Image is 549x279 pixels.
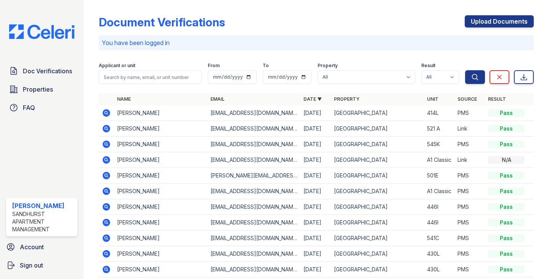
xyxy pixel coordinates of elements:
td: PMS [454,137,485,152]
td: [EMAIL_ADDRESS][DOMAIN_NAME] [207,199,300,215]
span: FAQ [23,103,35,112]
div: Sandhurst Apartment Management [12,210,74,233]
td: PMS [454,105,485,121]
td: [EMAIL_ADDRESS][DOMAIN_NAME] [207,246,300,262]
td: PMS [454,168,485,184]
a: Date ▼ [303,96,322,102]
td: [GEOGRAPHIC_DATA] [331,152,424,168]
td: [DATE] [300,246,331,262]
td: 541C [424,231,454,246]
td: [DATE] [300,152,331,168]
td: [GEOGRAPHIC_DATA] [331,184,424,199]
label: Applicant or unit [99,63,135,69]
span: Account [20,242,44,252]
span: Doc Verifications [23,66,72,76]
td: [PERSON_NAME] [114,184,207,199]
td: PMS [454,262,485,277]
input: Search by name, email, or unit number [99,70,202,84]
a: Source [457,96,477,102]
div: Pass [488,250,525,258]
span: Properties [23,85,53,94]
a: Doc Verifications [6,63,77,79]
td: PMS [454,184,485,199]
td: [GEOGRAPHIC_DATA] [331,168,424,184]
td: [EMAIL_ADDRESS][DOMAIN_NAME] [207,105,300,121]
td: 521 A [424,121,454,137]
td: [PERSON_NAME] [114,121,207,137]
div: Document Verifications [99,15,225,29]
td: [PERSON_NAME] [114,137,207,152]
a: Email [210,96,225,102]
div: Pass [488,140,525,148]
div: Pass [488,187,525,195]
td: [EMAIL_ADDRESS][DOMAIN_NAME] [207,152,300,168]
td: PMS [454,246,485,262]
td: [GEOGRAPHIC_DATA] [331,246,424,262]
button: Sign out [3,258,80,273]
td: [GEOGRAPHIC_DATA] [331,231,424,246]
div: Pass [488,172,525,179]
td: [GEOGRAPHIC_DATA] [331,105,424,121]
label: Property [318,63,338,69]
td: [PERSON_NAME] [114,168,207,184]
td: [PERSON_NAME] [114,105,207,121]
div: Pass [488,266,525,273]
td: [EMAIL_ADDRESS][DOMAIN_NAME] [207,231,300,246]
a: Unit [427,96,438,102]
td: PMS [454,199,485,215]
a: Properties [6,82,77,97]
div: N/A [488,156,525,164]
img: CE_Logo_Blue-a8612792a0a2168367f1c8372b55b34899dd931a85d93a1a3d3e32e68fde9ad4.png [3,24,80,39]
td: [DATE] [300,215,331,231]
td: [GEOGRAPHIC_DATA] [331,199,424,215]
td: [DATE] [300,105,331,121]
span: Sign out [20,261,43,270]
div: [PERSON_NAME] [12,201,74,210]
label: To [263,63,269,69]
td: 414L [424,105,454,121]
td: [PERSON_NAME] [114,215,207,231]
td: [EMAIL_ADDRESS][DOMAIN_NAME] [207,137,300,152]
label: Result [421,63,435,69]
a: Name [117,96,131,102]
td: [DATE] [300,262,331,277]
td: A1 Classic [424,152,454,168]
td: [GEOGRAPHIC_DATA] [331,121,424,137]
a: Upload Documents [465,15,534,27]
td: [EMAIL_ADDRESS][DOMAIN_NAME] [207,184,300,199]
td: 446I [424,199,454,215]
td: PMS [454,231,485,246]
td: [DATE] [300,137,331,152]
td: Link [454,121,485,137]
td: [DATE] [300,168,331,184]
a: Property [334,96,360,102]
td: [GEOGRAPHIC_DATA] [331,215,424,231]
td: 430L [424,246,454,262]
td: [PERSON_NAME][EMAIL_ADDRESS][DOMAIN_NAME] [207,168,300,184]
div: Pass [488,203,525,211]
td: Link [454,152,485,168]
td: [DATE] [300,121,331,137]
label: From [208,63,220,69]
td: 430L [424,262,454,277]
td: [DATE] [300,231,331,246]
a: Account [3,239,80,255]
div: Pass [488,109,525,117]
td: [GEOGRAPHIC_DATA] [331,137,424,152]
td: [DATE] [300,184,331,199]
td: [PERSON_NAME] [114,246,207,262]
td: 545K [424,137,454,152]
td: A1 Classic [424,184,454,199]
td: [EMAIL_ADDRESS][DOMAIN_NAME] [207,262,300,277]
td: [EMAIL_ADDRESS][DOMAIN_NAME] [207,215,300,231]
td: [PERSON_NAME] [114,231,207,246]
div: Pass [488,219,525,226]
td: [GEOGRAPHIC_DATA] [331,262,424,277]
td: [PERSON_NAME] [114,152,207,168]
p: You have been logged in [102,38,531,47]
td: [PERSON_NAME] [114,262,207,277]
td: PMS [454,215,485,231]
div: Pass [488,125,525,132]
td: [EMAIL_ADDRESS][DOMAIN_NAME] [207,121,300,137]
td: [PERSON_NAME] [114,199,207,215]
